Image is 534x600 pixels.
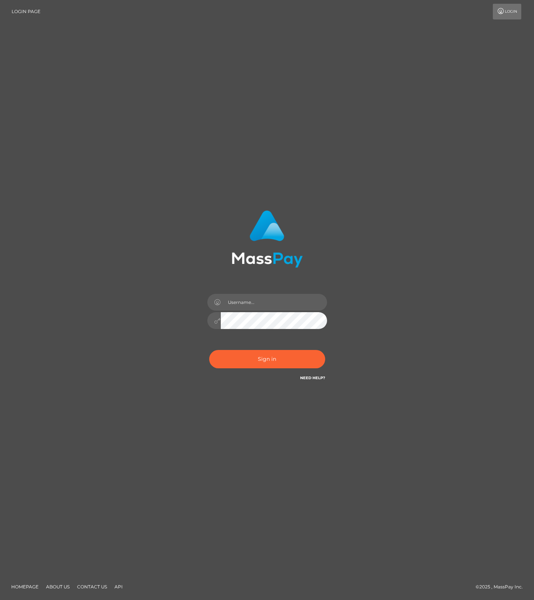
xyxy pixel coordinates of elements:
[12,4,40,19] a: Login Page
[43,581,73,593] a: About Us
[112,581,126,593] a: API
[476,583,528,591] div: © 2025 , MassPay Inc.
[8,581,42,593] a: Homepage
[209,350,325,368] button: Sign in
[300,375,325,380] a: Need Help?
[232,210,303,268] img: MassPay Login
[221,294,327,311] input: Username...
[74,581,110,593] a: Contact Us
[493,4,521,19] a: Login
